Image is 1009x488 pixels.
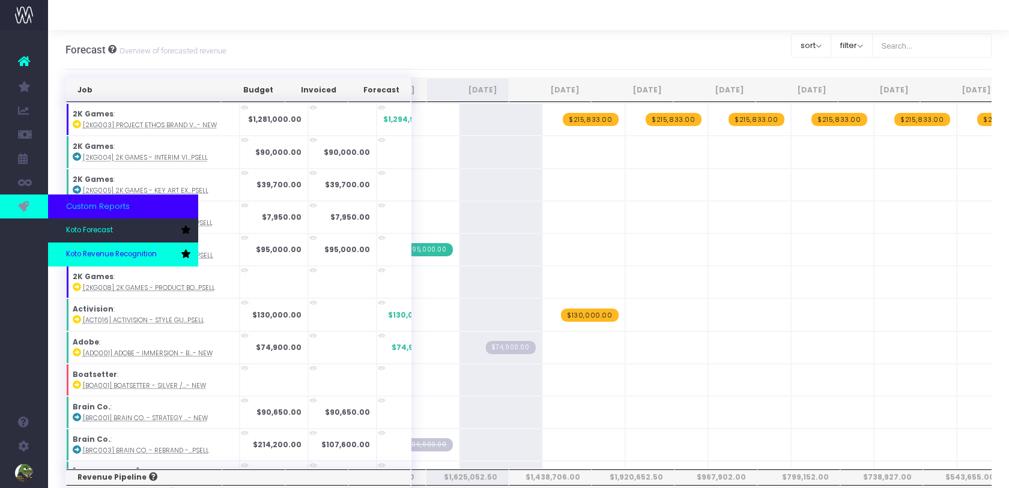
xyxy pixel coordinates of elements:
[66,469,222,485] th: Revenue Pipeline
[673,78,756,102] th: Jan 26: activate to sort column ascending
[791,34,831,58] button: sort
[73,304,114,314] strong: Activision
[83,414,208,423] abbr: [BRC001] Brain Co. - Strategy - Brand - New
[66,364,240,396] td: :
[392,342,437,353] span: $74,900.00
[646,113,701,126] span: wayahead Revenue Forecast Item
[255,147,301,157] strong: $90,000.00
[923,469,1006,485] th: $543,655.00
[426,469,509,485] th: $1,625,052.50
[324,147,370,157] strong: $90,000.00
[321,439,370,450] strong: $107,600.00
[256,244,301,255] strong: $95,000.00
[872,34,992,58] input: Search...
[831,34,873,58] button: filter
[15,464,33,482] img: images/default_profile_image.png
[252,310,301,320] strong: $130,000.00
[324,244,370,255] strong: $95,000.00
[509,469,592,485] th: $1,438,706.00
[383,114,437,125] span: $1,294,998.00
[66,331,240,364] td: :
[262,212,301,222] strong: $7,950.00
[811,113,867,126] span: wayahead Revenue Forecast Item
[563,113,619,126] span: wayahead Revenue Forecast Item
[73,271,114,282] strong: 2K Games
[73,434,111,444] strong: Brain Co.
[66,200,130,212] span: Custom Reports
[73,141,114,151] strong: 2K Games
[894,113,950,126] span: wayahead Revenue Forecast Item
[66,429,240,461] td: :
[48,218,198,242] a: Koto Forecast
[66,136,240,168] td: :
[73,402,111,412] strong: Brain Co.
[591,78,673,102] th: Dec 25: activate to sort column ascending
[66,249,157,260] span: Koto Revenue Recognition
[729,113,784,126] span: wayahead Revenue Forecast Item
[83,446,209,455] abbr: [BRC003] Brain Co. - Rebrand - Brand - Upsell
[285,78,348,102] th: Invoiced
[757,469,840,485] th: $799,152.00
[73,337,99,347] strong: Adobe
[73,369,117,379] strong: Boatsetter
[388,310,437,321] span: $130,000.00
[840,469,923,485] th: $738,927.00
[248,114,301,124] strong: $1,281,000.00
[256,407,301,417] strong: $90,650.00
[73,109,114,119] strong: 2K Games
[756,78,838,102] th: Feb 26: activate to sort column ascending
[83,121,217,130] abbr: [2KG003] Project Ethos Brand V2 - Brand - New
[65,44,106,56] span: Forecast
[402,243,453,256] span: Streamtime Invoice: 922 – 2K Games - Persona Assets
[66,298,240,331] td: :
[674,469,757,485] th: $967,902.00
[83,153,208,162] abbr: [2KG004] 2K Games - Interim Visual - Brand - Upsell
[348,78,411,102] th: Forecast
[838,78,920,102] th: Mar 26: activate to sort column ascending
[256,342,301,352] strong: $74,900.00
[486,341,536,354] span: Streamtime Draft Invoice: null – [ADO001] Adobe - Immersion - Brand - New
[920,78,1002,102] th: Apr 26: activate to sort column ascending
[330,212,370,222] strong: $7,950.00
[256,179,301,190] strong: $39,700.00
[73,466,140,477] strong: [PERSON_NAME]
[83,186,208,195] abbr: [2KG005] 2K Games - Key Art Explore - Brand - Upsell
[117,44,226,56] small: Overview of forecasted revenue
[83,381,206,390] abbr: [BOA001] Boatsetter - SILVER / GOLD / PLATINUM Brand - Brand - New
[253,439,301,450] strong: $214,200.00
[325,407,370,417] strong: $90,650.00
[66,169,240,201] td: :
[66,78,221,102] th: Job: activate to sort column ascending
[83,316,204,325] abbr: [ACT016] Activision - Style Guide and Icon Explore - Brand - Upsell
[73,174,114,184] strong: 2K Games
[221,78,285,102] th: Budget
[66,396,240,429] td: :
[66,103,240,136] td: :
[399,438,453,451] span: Streamtime Draft Invoice: null – [BRC003] Brain Co. - Rebrand - Brand - Upsell
[66,266,240,298] td: :
[66,225,113,236] span: Koto Forecast
[48,242,198,267] a: Koto Revenue Recognition
[83,349,213,358] abbr: [ADO001] Adobe - Immersion - Brand - New
[561,309,619,322] span: wayahead Revenue Forecast Item
[592,469,674,485] th: $1,920,652.50
[83,283,215,292] abbr: [2KG008] 2k Games - Product Book - Digital - Upsell
[509,78,591,102] th: Nov 25: activate to sort column ascending
[325,179,370,190] strong: $39,700.00
[426,78,509,102] th: Oct 25: activate to sort column ascending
